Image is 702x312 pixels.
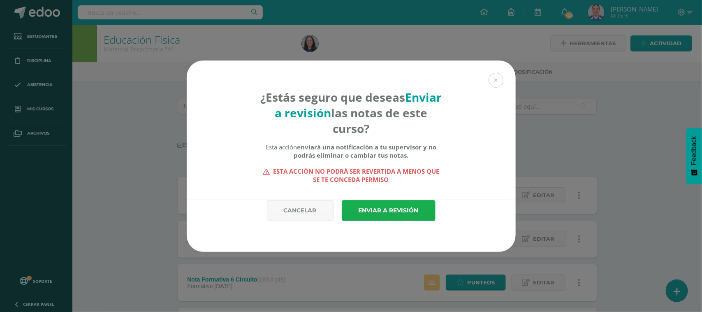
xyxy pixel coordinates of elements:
b: enviará una notificación a tu supervisor y no podrás eliminar o cambiar tus notas. [294,143,436,159]
button: Feedback - Mostrar encuesta [686,128,702,184]
a: Enviar a revisión [342,200,436,221]
strong: Enviar a revisión [275,89,442,121]
a: Cancelar [267,200,334,221]
h4: ¿Estás seguro que deseas las notas de este curso? [260,89,442,136]
div: Esta acción [260,143,442,159]
strong: Esta acción no podrá ser revertida a menos que se te conceda permiso [260,167,442,184]
span: Feedback [690,136,698,165]
button: Close (Esc) [489,73,503,88]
